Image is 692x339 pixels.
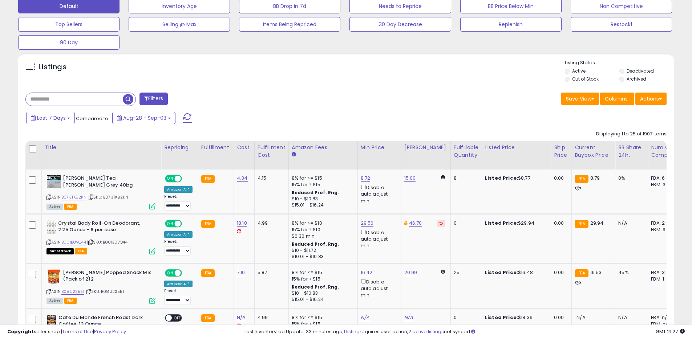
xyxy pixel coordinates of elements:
div: FBA: 2 [651,220,675,226]
span: | SKU: B073TK92KN [88,194,128,200]
small: FBA [201,314,215,322]
button: 90 Day [18,35,120,50]
small: FBA [201,269,215,277]
div: 0% [618,175,642,181]
div: [PERSON_NAME] [404,144,448,151]
div: BB Share 24h. [618,144,645,159]
strong: Copyright [7,328,34,335]
div: Fulfillment [201,144,231,151]
div: $29.94 [485,220,545,226]
a: 29.56 [361,220,374,227]
div: $0.30 min [292,233,352,240]
div: ASIN: [46,269,155,303]
div: Disable auto adjust min [361,228,396,249]
a: 15.00 [404,175,416,182]
div: 4.15 [258,175,283,181]
div: Amazon AI * [164,186,193,193]
small: Amazon Fees. [292,151,296,158]
div: $15.01 - $16.24 [292,297,352,303]
div: Repricing [164,144,195,151]
span: All listings currently available for purchase on Amazon [46,298,63,304]
a: B081J2S551 [61,289,84,295]
span: | SKU: B001E0VQ44 [87,239,128,245]
b: Reduced Prof. Rng. [292,241,339,247]
div: 8% for <= $15 [292,175,352,181]
div: $8.77 [485,175,545,181]
small: FBA [201,175,215,183]
div: $16.48 [485,269,545,276]
div: $10 - $10.83 [292,290,352,297]
div: 8% for <= $10 [292,220,352,226]
span: OFF [181,220,193,226]
div: FBM: 9 [651,226,675,233]
div: FBM: 3 [651,181,675,188]
div: $15.01 - $16.24 [292,202,352,208]
span: Compared to: [76,115,109,122]
a: B073TK92KN [61,194,86,200]
div: Listed Price [485,144,548,151]
span: All listings that are currently out of stock and unavailable for purchase on Amazon [46,248,74,254]
img: 31ACjJqWp5L._SL40_.jpg [46,269,61,284]
div: 4.99 [258,314,283,321]
b: Listed Price: [485,220,518,226]
button: Last 7 Days [26,112,75,124]
span: OFF [181,176,193,182]
span: FBA [64,298,77,304]
div: 15% for > $15 [292,276,352,282]
b: Listed Price: [485,269,518,276]
span: OFF [172,315,183,321]
span: ON [166,220,175,226]
label: Active [572,68,586,74]
div: Preset: [164,289,193,305]
div: FBA: 3 [651,269,675,276]
div: Preset: [164,239,193,256]
div: Ship Price [554,144,568,159]
div: Displaying 1 to 25 of 1907 items [596,131,667,138]
span: All listings currently available for purchase on Amazon [46,204,63,210]
a: 1 listing [344,328,360,335]
div: 45% [618,269,642,276]
a: Terms of Use [62,328,93,335]
a: 46.70 [409,220,422,227]
img: 41IcymzfpgL._SL40_.jpg [46,175,61,188]
img: 51Ojm3YLOAL._SL40_.jpg [46,314,57,329]
b: Reduced Prof. Rng. [292,284,339,290]
div: Disable auto adjust min [361,183,396,204]
a: N/A [361,314,369,321]
div: Cost [237,144,251,151]
span: Columns [605,95,628,102]
div: 15% for > $15 [292,181,352,188]
div: Min Price [361,144,398,151]
div: 0.00 [554,269,566,276]
button: Items Being Repriced [239,17,340,32]
div: $10 - $10.83 [292,196,352,202]
div: $10.01 - $10.83 [292,254,352,260]
a: 20.99 [404,269,417,276]
span: | SKU: B081J2S551 [85,289,124,294]
div: 15% for > $10 [292,226,352,233]
b: [PERSON_NAME] Tea [PERSON_NAME] Grey 40bg [63,175,151,190]
div: Preset: [164,194,193,211]
div: seller snap | | [7,328,126,335]
button: Selling @ Max [129,17,230,32]
a: 2 active listings [408,328,444,335]
b: Listed Price: [485,175,518,181]
div: Amazon AI * [164,231,193,238]
span: Aug-28 - Sep-03 [123,114,166,122]
div: N/A [618,220,642,226]
small: FBA [575,269,588,277]
button: Columns [600,93,634,105]
div: 25 [454,269,476,276]
div: $10 - $11.72 [292,248,352,254]
span: FBA [64,204,77,210]
div: Num of Comp. [651,144,677,159]
h5: Listings [39,62,66,72]
small: FBA [575,175,588,183]
div: 8% for <= $15 [292,269,352,276]
span: 2025-09-11 21:27 GMT [656,328,685,335]
span: 29.94 [590,220,604,226]
b: [PERSON_NAME] Popped Snack Mix (Pack of 2)2 [63,269,151,285]
span: FBA [75,248,87,254]
span: Last 7 Days [37,114,66,122]
span: N/A [576,314,585,321]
